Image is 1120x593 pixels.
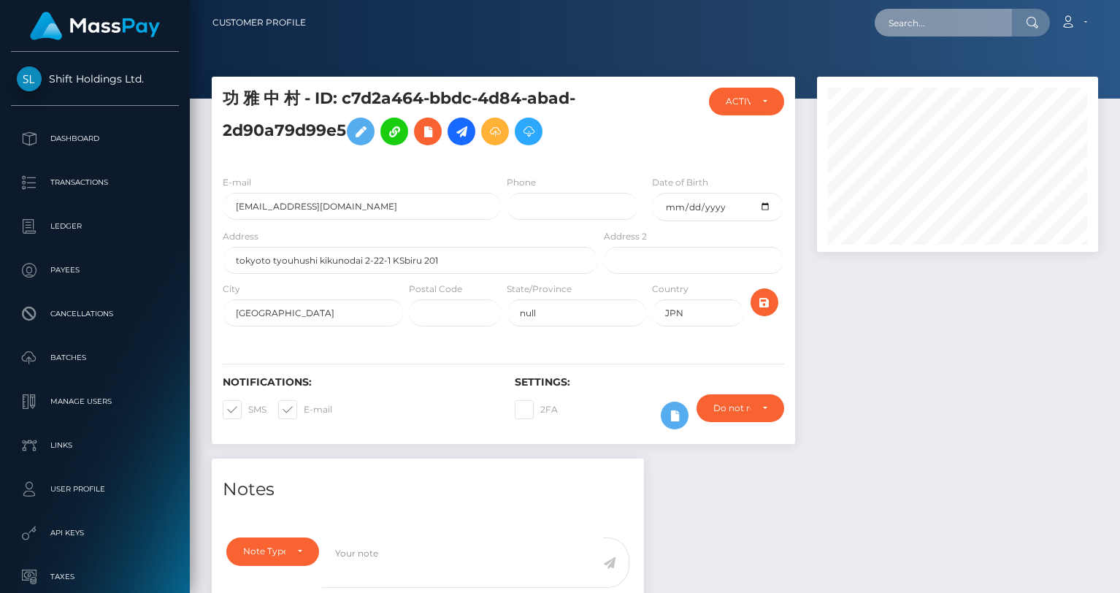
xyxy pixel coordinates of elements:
label: Phone [507,176,536,189]
label: Address [223,230,258,243]
h5: 功 雅 中 村 - ID: c7d2a464-bbdc-4d84-abad-2d90a79d99e5 [223,88,590,153]
label: Postal Code [409,283,462,296]
label: 2FA [515,400,558,419]
a: Ledger [11,208,179,245]
a: Manage Users [11,383,179,420]
p: Ledger [17,215,173,237]
p: Manage Users [17,391,173,413]
div: Do not require [713,402,751,414]
h4: Notes [223,477,633,502]
p: Batches [17,347,173,369]
h6: Notifications: [223,376,493,389]
a: Links [11,427,179,464]
a: Initiate Payout [448,118,475,145]
p: API Keys [17,522,173,544]
a: User Profile [11,471,179,508]
img: Shift Holdings Ltd. [17,66,42,91]
p: Taxes [17,566,173,588]
a: API Keys [11,515,179,551]
button: Note Type [226,537,319,565]
a: Payees [11,252,179,288]
label: State/Province [507,283,572,296]
input: Search... [875,9,1012,37]
a: Customer Profile [212,7,306,38]
label: Date of Birth [652,176,708,189]
label: City [223,283,240,296]
p: Dashboard [17,128,173,150]
p: Links [17,435,173,456]
p: User Profile [17,478,173,500]
span: Shift Holdings Ltd. [11,72,179,85]
a: Dashboard [11,120,179,157]
div: ACTIVE [726,96,751,107]
img: MassPay Logo [30,12,160,40]
label: Address 2 [604,230,647,243]
button: ACTIVE [709,88,784,115]
p: Payees [17,259,173,281]
label: SMS [223,400,266,419]
a: Batches [11,340,179,376]
label: Country [652,283,689,296]
p: Cancellations [17,303,173,325]
label: E-mail [223,176,251,189]
button: Do not require [697,394,784,422]
a: Transactions [11,164,179,201]
a: Cancellations [11,296,179,332]
label: E-mail [278,400,332,419]
h6: Settings: [515,376,785,389]
div: Note Type [243,546,285,557]
p: Transactions [17,172,173,194]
